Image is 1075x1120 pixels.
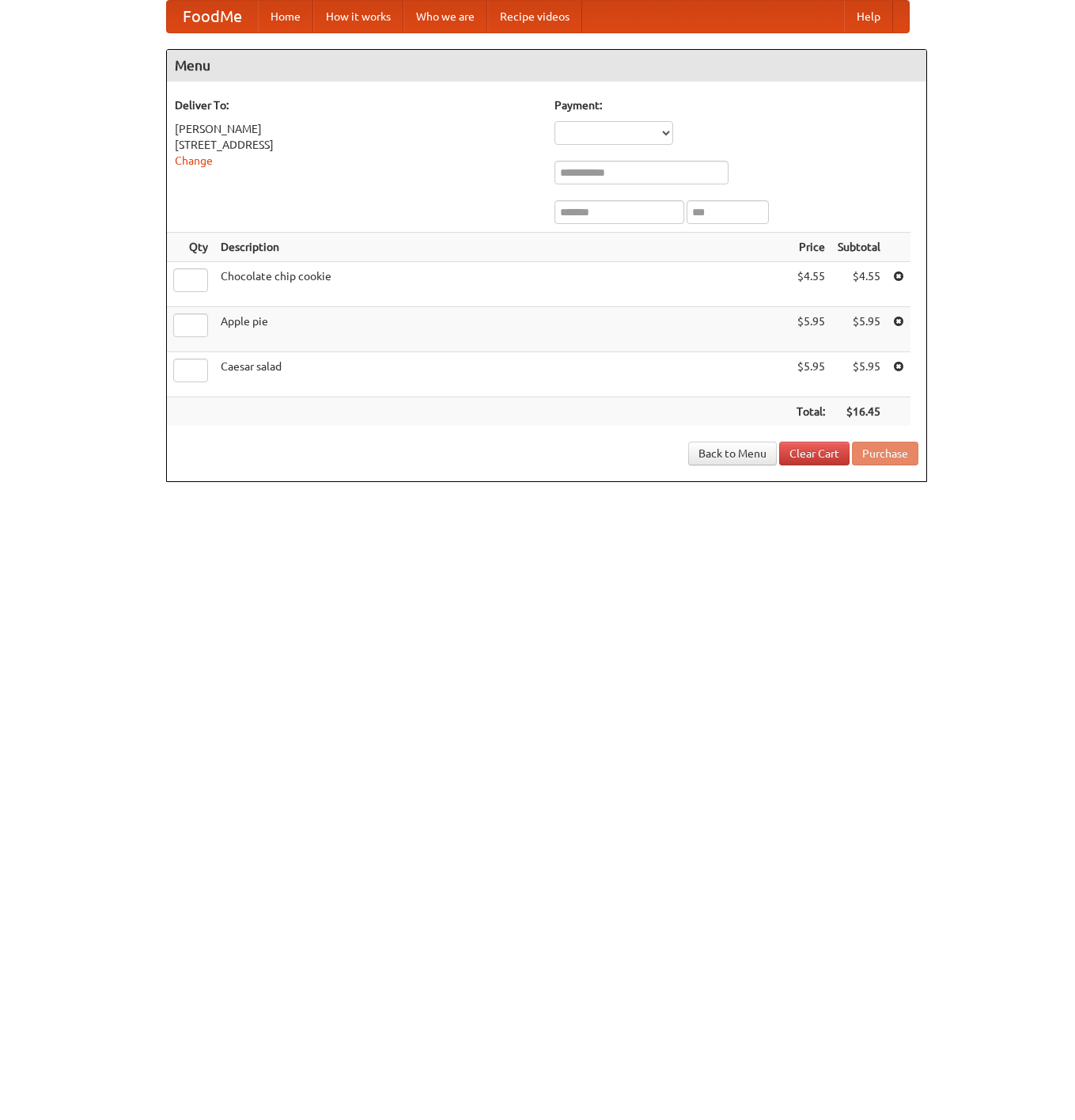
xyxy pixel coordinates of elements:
[790,352,831,397] td: $5.95
[790,262,831,307] td: $4.55
[403,1,487,32] a: Who we are
[175,137,539,153] div: [STREET_ADDRESS]
[214,307,790,352] td: Apple pie
[831,397,887,427] th: $16.45
[214,233,790,262] th: Description
[688,442,777,465] a: Back to Menu
[852,442,918,465] button: Purchase
[831,307,887,352] td: $5.95
[167,233,214,262] th: Qty
[214,352,790,397] td: Caesar salad
[175,97,539,113] h5: Deliver To:
[258,1,313,32] a: Home
[167,1,258,32] a: FoodMe
[555,97,918,113] h5: Payment:
[175,154,213,167] a: Change
[790,397,831,427] th: Total:
[175,121,539,137] div: [PERSON_NAME]
[790,233,831,262] th: Price
[831,352,887,397] td: $5.95
[214,262,790,307] td: Chocolate chip cookie
[167,50,926,82] h4: Menu
[831,233,887,262] th: Subtotal
[779,442,850,465] a: Clear Cart
[790,307,831,352] td: $5.95
[313,1,403,32] a: How it works
[844,1,893,32] a: Help
[487,1,582,32] a: Recipe videos
[831,262,887,307] td: $4.55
